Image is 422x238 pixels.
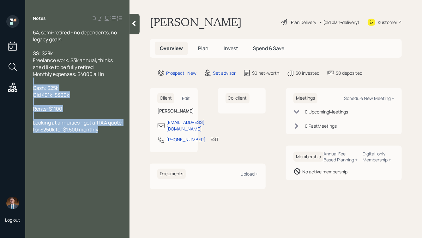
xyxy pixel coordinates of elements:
span: Freelance work: $3k annual, thinks she'd like to be fully retired [33,57,114,71]
div: • (old plan-delivery) [319,19,359,26]
span: SS: $28k [33,50,53,57]
div: $0 net-worth [252,70,279,76]
span: Old 401k: $300k [33,91,69,98]
div: Annual Fee Based Planning + [323,151,358,163]
div: EST [211,136,219,142]
h6: [PERSON_NAME] [157,108,190,114]
div: 0 Upcoming Meeting s [305,108,348,115]
div: No active membership [302,168,347,175]
div: [EMAIL_ADDRESS][DOMAIN_NAME] [166,119,205,132]
span: Spend & Save [253,45,284,52]
h1: [PERSON_NAME] [150,15,242,29]
div: [PHONE_NUMBER] [166,136,206,143]
h6: Membership [293,152,323,162]
div: Log out [5,217,20,223]
span: Monthly expenses: $4000 all in [33,71,104,78]
div: Upload + [240,171,258,177]
div: 0 Past Meeting s [305,123,337,129]
div: Digital-only Membership + [363,151,394,163]
h6: Documents [157,169,186,179]
span: Plan [198,45,208,52]
span: Invest [224,45,238,52]
div: Kustomer [378,19,397,26]
h6: Client [157,93,174,103]
div: Set advisor [213,70,236,76]
h6: Meetings [293,93,317,103]
img: hunter_neumayer.jpg [6,197,19,209]
div: Prospect · New [166,70,196,76]
span: Overview [160,45,183,52]
h6: Co-client [226,93,250,103]
span: Rents: $1,100 [33,105,62,112]
div: $0 invested [296,70,319,76]
span: Cash: $25k [33,84,58,91]
div: Plan Delivery [291,19,316,26]
span: 64, semi-retired - no dependents, no legacy goals [33,29,118,43]
div: Edit [182,95,190,101]
div: $0 deposited [336,70,362,76]
div: Schedule New Meeting + [344,95,394,101]
span: Looking at annuities - got a TIAA quote for $250k for $1,500 monthly [33,119,123,133]
label: Notes [33,15,46,21]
